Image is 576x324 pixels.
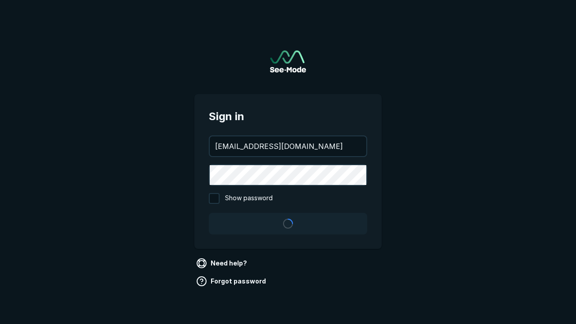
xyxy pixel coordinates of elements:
a: Need help? [194,256,251,270]
a: Forgot password [194,274,270,288]
img: See-Mode Logo [270,50,306,72]
span: Sign in [209,108,367,125]
input: your@email.com [210,136,366,156]
span: Show password [225,193,273,204]
a: Go to sign in [270,50,306,72]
